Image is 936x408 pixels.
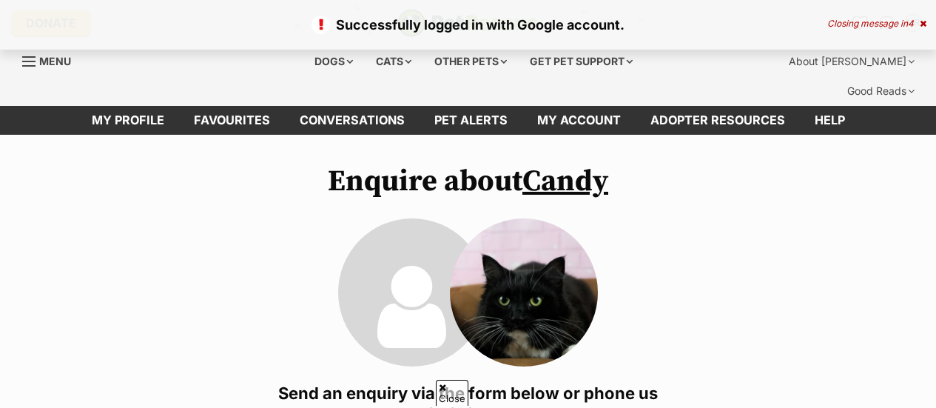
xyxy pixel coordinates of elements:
[519,47,643,76] div: Get pet support
[778,47,925,76] div: About [PERSON_NAME]
[366,47,422,76] div: Cats
[424,47,517,76] div: Other pets
[450,218,598,367] img: Candy
[39,55,71,67] span: Menu
[522,106,636,135] a: My account
[522,163,608,200] a: Candy
[22,47,81,73] a: Menu
[232,164,705,198] h1: Enquire about
[837,76,925,106] div: Good Reads
[285,106,420,135] a: conversations
[636,106,800,135] a: Adopter resources
[436,380,468,406] span: Close
[800,106,860,135] a: Help
[304,47,363,76] div: Dogs
[179,106,285,135] a: Favourites
[77,106,179,135] a: My profile
[420,106,522,135] a: Pet alerts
